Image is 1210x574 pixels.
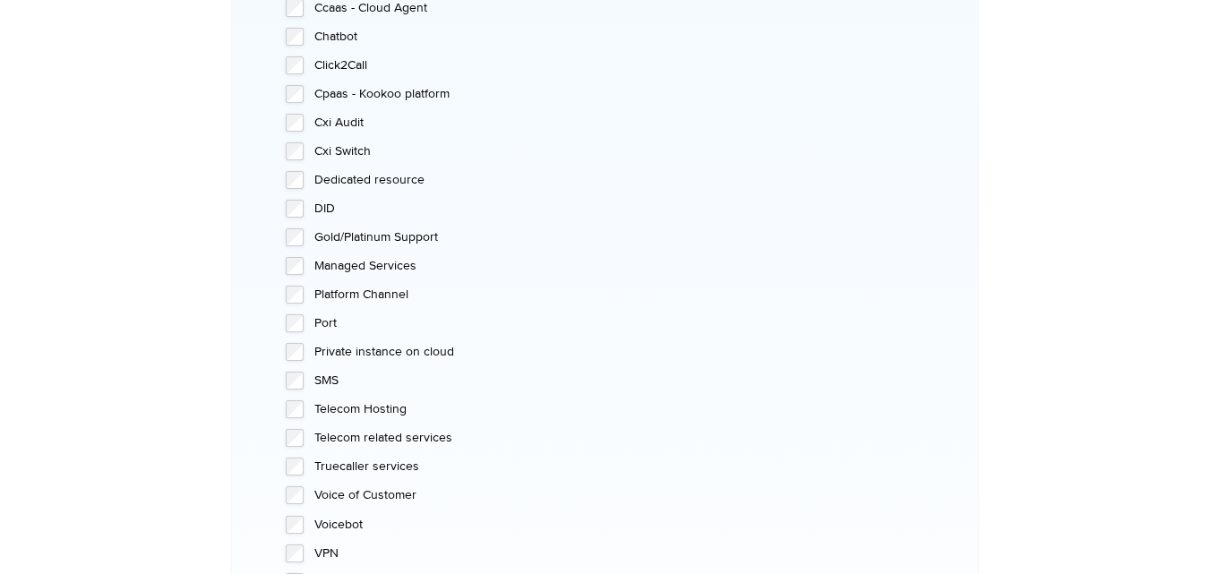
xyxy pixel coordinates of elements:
label: Chatbot [314,28,897,46]
label: Dedicated resource [314,171,897,189]
label: Port [314,314,897,332]
label: DID [314,200,897,218]
label: Cxi Switch [314,142,897,160]
label: VPN [314,544,897,562]
label: Managed Services [314,257,897,275]
label: Private instance on cloud [314,343,897,361]
label: Cpaas - Kookoo platform [314,85,897,103]
label: SMS [314,372,897,390]
label: Gold/Platinum Support [314,228,897,246]
label: Telecom Hosting [314,400,897,418]
label: Voicebot [314,516,897,534]
label: Platform Channel [314,286,897,304]
label: Truecaller services [314,458,897,475]
label: Cxi Audit [314,114,897,132]
label: Click2Call [314,56,897,74]
label: Voice of Customer [314,486,897,504]
label: Telecom related services [314,429,897,447]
